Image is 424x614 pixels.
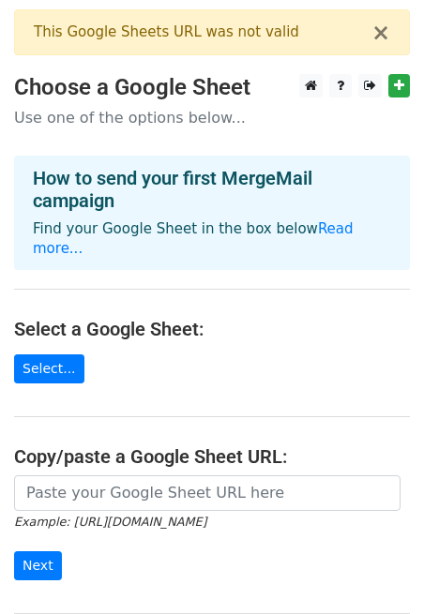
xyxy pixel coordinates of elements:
p: Find your Google Sheet in the box below [33,219,391,259]
h4: Copy/paste a Google Sheet URL: [14,445,410,468]
small: Example: [URL][DOMAIN_NAME] [14,515,206,529]
h3: Choose a Google Sheet [14,74,410,101]
button: × [371,22,390,44]
h4: How to send your first MergeMail campaign [33,167,391,212]
a: Read more... [33,220,354,257]
div: This Google Sheets URL was not valid [34,22,371,43]
input: Paste your Google Sheet URL here [14,475,401,511]
a: Select... [14,354,84,383]
h4: Select a Google Sheet: [14,318,410,340]
p: Use one of the options below... [14,108,410,127]
input: Next [14,551,62,580]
